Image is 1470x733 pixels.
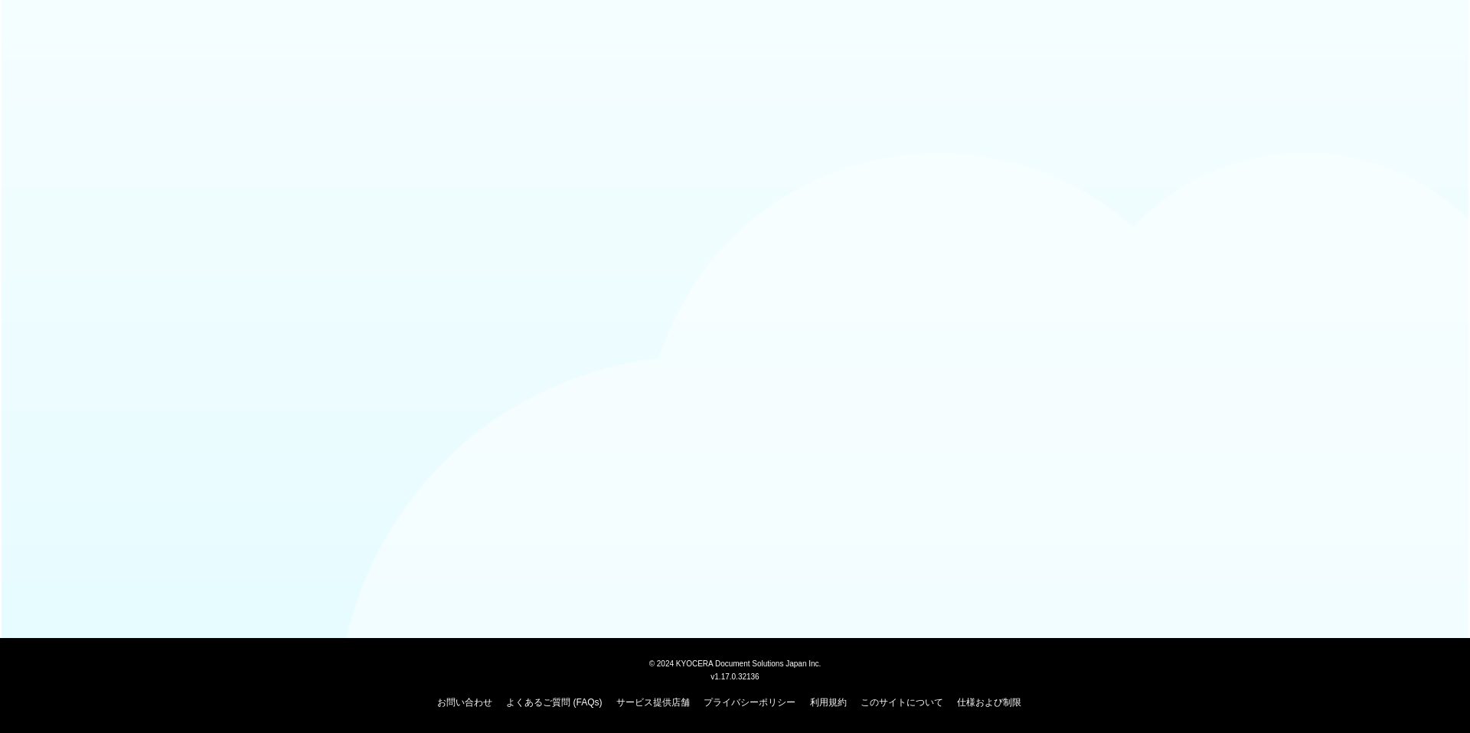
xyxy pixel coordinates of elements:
span: © 2024 KYOCERA Document Solutions Japan Inc. [649,658,822,668]
a: プライバシーポリシー [704,697,795,708]
span: v1.17.0.32136 [710,672,759,681]
a: 仕様および制限 [957,697,1021,708]
a: よくあるご質問 (FAQs) [506,697,602,708]
a: 利用規約 [810,697,847,708]
a: サービス提供店舗 [616,697,690,708]
a: このサイトについて [861,697,943,708]
a: お問い合わせ [437,697,492,708]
